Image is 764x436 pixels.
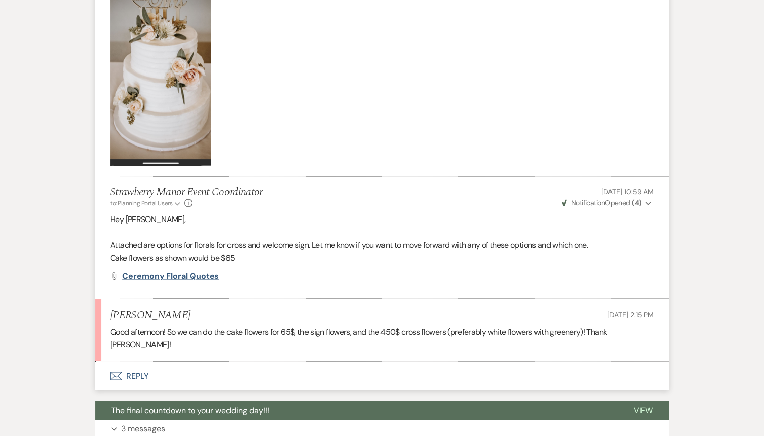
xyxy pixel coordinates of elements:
button: Reply [95,361,669,390]
p: Attached are options for florals for cross and welcome sign. Let me know if you want to move forw... [110,238,654,251]
span: to: Planning Portal Users [110,199,172,207]
p: Cake flowers as shown would be $65 [110,251,654,264]
span: Notification [571,198,604,207]
h5: Strawberry Manor Event Coordinator [110,186,263,199]
button: NotificationOpened (4) [560,198,654,208]
span: [DATE] 2:15 PM [607,310,654,319]
p: Hey [PERSON_NAME], [110,212,654,226]
span: [DATE] 10:59 AM [601,187,654,196]
p: 3 messages [121,422,165,435]
button: The final countdown to your wedding day!!! [95,401,617,420]
span: Opened [562,198,641,207]
button: to: Planning Portal Users [110,199,182,208]
span: Ceremony Floral Quotes [122,270,219,281]
span: View [633,405,653,415]
p: Good afternoon! So we can do the cake flowers for 65$, the sign flowers, and the 450$ cross flowe... [110,325,654,351]
a: Ceremony Floral Quotes [122,272,219,280]
strong: ( 4 ) [632,198,641,207]
button: View [617,401,669,420]
span: The final countdown to your wedding day!!! [111,405,269,415]
h5: [PERSON_NAME] [110,309,190,321]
